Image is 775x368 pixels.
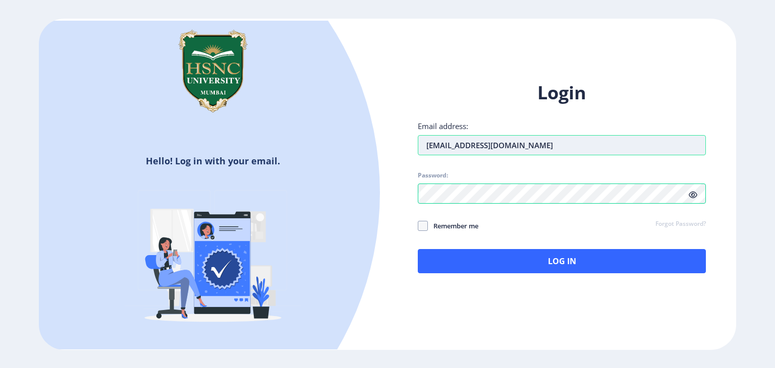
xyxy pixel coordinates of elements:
button: Log In [418,249,706,273]
a: Register [255,348,301,363]
input: Email address [418,135,706,155]
label: Email address: [418,121,468,131]
img: hsnc.png [162,21,263,121]
h1: Login [418,81,706,105]
h5: Don't have an account? [46,347,380,363]
img: Verified-rafiki.svg [125,171,301,347]
label: Password: [418,171,448,179]
a: Forgot Password? [655,220,706,229]
span: Remember me [428,220,478,232]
